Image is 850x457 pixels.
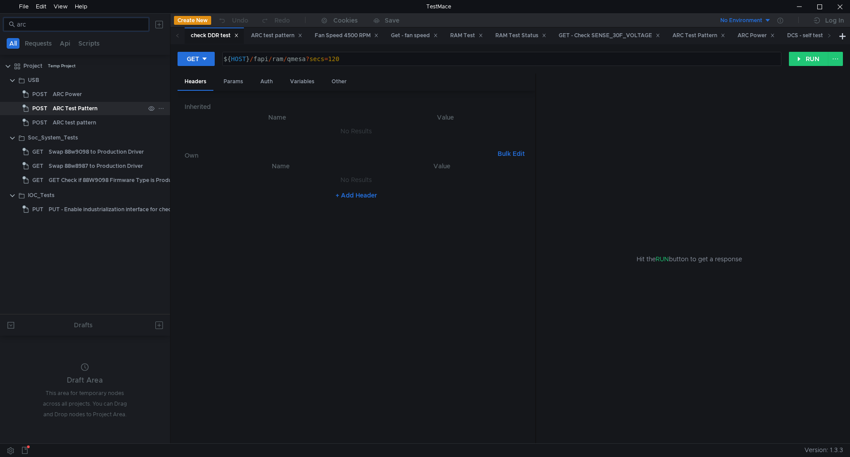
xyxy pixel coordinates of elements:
div: Drafts [74,320,93,330]
span: Version: 1.3.3 [804,444,843,457]
h6: Own [185,150,494,161]
div: Headers [178,74,213,91]
button: Bulk Edit [494,148,528,159]
span: POST [32,116,47,129]
span: GET [32,174,43,187]
span: Hit the button to get a response [637,254,742,264]
div: GET [187,54,199,64]
div: ARC test pattern [53,116,96,129]
button: All [7,38,19,49]
div: Redo [274,15,290,26]
span: PUT [32,203,43,216]
div: Cookies [333,15,358,26]
div: Fan Speed 4500 RPM [315,31,379,40]
button: Redo [255,14,296,27]
div: ARC Power [53,88,82,101]
div: Project [23,59,42,73]
div: ARC test pattern [251,31,302,40]
button: Requests [22,38,54,49]
div: Get - fan speed [391,31,438,40]
div: Swap 88w9098 to Production Driver [49,145,144,159]
th: Value [363,161,521,171]
input: Search... [17,19,143,29]
div: Undo [232,15,248,26]
nz-embed-empty: No Results [340,176,372,184]
div: IOC_Tests [28,189,54,202]
div: ARC Test Pattern [672,31,725,40]
span: GET [32,159,43,173]
th: Value [363,112,528,123]
button: Scripts [76,38,102,49]
div: RAM Test [450,31,483,40]
button: GET [178,52,215,66]
div: Auth [253,74,280,90]
button: RUN [789,52,828,66]
div: Variables [283,74,321,90]
button: + Add Header [332,190,381,201]
div: ARC Test Pattern [53,102,97,115]
nz-embed-empty: No Results [340,127,372,135]
button: No Environment [710,13,771,27]
span: GET [32,145,43,159]
div: Soc_System_Tests [28,131,78,144]
span: POST [32,88,47,101]
span: POST [32,102,47,115]
div: GET Check if 88W9098 Firmware Type is Production [49,174,185,187]
div: Other [325,74,354,90]
div: Log In [825,15,844,26]
span: RUN [656,255,669,263]
div: PUT - Enable industrialization interface for checking protection state (status) [49,203,248,216]
div: DCS - self test [787,31,831,40]
div: Params [216,74,250,90]
div: Save [385,17,399,23]
button: Create New [174,16,211,25]
div: GET - Check SENSE_30F_VOLTAGE [559,31,660,40]
div: Swap 88w8987 to Production Driver [49,159,143,173]
div: USB [28,74,39,87]
div: Temp Project [48,59,76,73]
div: ARC Power [738,31,775,40]
th: Name [192,112,363,123]
h6: Inherited [185,101,528,112]
button: Undo [211,14,255,27]
th: Name [199,161,363,171]
div: check DDR test [191,31,239,40]
div: RAM Test Status [495,31,546,40]
div: No Environment [720,16,762,25]
button: Api [57,38,73,49]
